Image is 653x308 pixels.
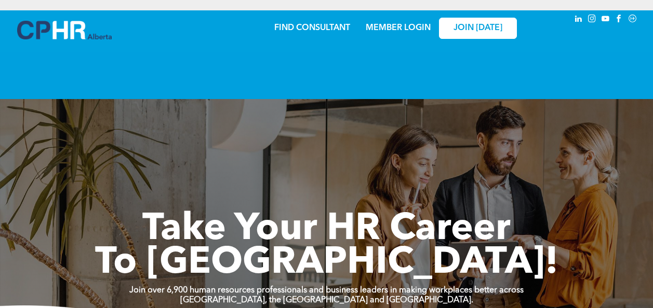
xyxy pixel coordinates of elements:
span: To [GEOGRAPHIC_DATA]! [95,245,558,282]
strong: [GEOGRAPHIC_DATA], the [GEOGRAPHIC_DATA] and [GEOGRAPHIC_DATA]. [180,296,473,304]
span: JOIN [DATE] [454,23,502,33]
a: FIND CONSULTANT [274,24,350,32]
a: linkedin [573,13,584,27]
a: youtube [600,13,611,27]
a: Social network [627,13,638,27]
a: facebook [614,13,625,27]
a: MEMBER LOGIN [366,24,431,32]
a: instagram [587,13,598,27]
img: A blue and white logo for cp alberta [17,21,112,39]
a: JOIN [DATE] [439,18,517,39]
span: Take Your HR Career [142,211,511,248]
strong: Join over 6,900 human resources professionals and business leaders in making workplaces better ac... [129,286,524,295]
